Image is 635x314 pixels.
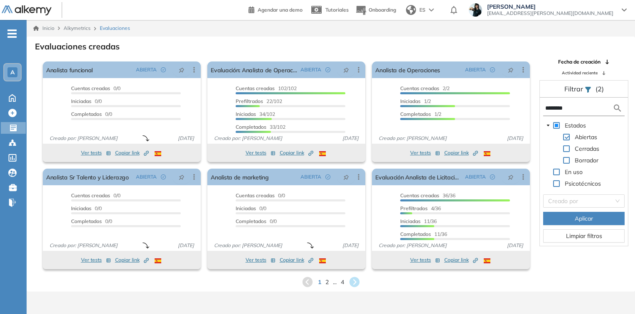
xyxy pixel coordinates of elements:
span: 0/0 [236,218,277,224]
span: Filtrar [564,85,585,93]
span: 4/36 [400,205,441,211]
span: Agendar una demo [258,7,303,13]
span: Copiar link [444,256,478,264]
span: Completados [71,111,102,117]
span: pushpin [508,174,514,180]
span: En uso [563,167,584,177]
span: [DATE] [339,242,362,249]
span: Copiar link [444,149,478,157]
span: Abiertas [573,132,599,142]
span: Estados [563,120,588,130]
span: check-circle [161,174,166,179]
span: 0/0 [236,192,285,199]
span: ... [333,278,337,287]
span: 33/102 [236,124,286,130]
button: Ver tests [246,148,276,158]
span: Fecha de creación [558,58,601,66]
span: Copiar link [280,149,313,157]
span: Creado por: [PERSON_NAME] [46,242,121,249]
button: pushpin [502,170,520,184]
span: 2/2 [400,85,450,91]
span: pushpin [343,174,349,180]
span: Psicotécnicos [563,179,603,189]
span: 102/102 [236,85,297,91]
span: Cerradas [575,145,599,152]
span: (2) [596,84,604,94]
span: check-circle [325,67,330,72]
a: Agendar una demo [249,4,303,14]
a: Analista de marketing [211,169,268,185]
span: ABIERTA [465,173,486,181]
span: Cerradas [573,144,601,154]
span: Cuentas creadas [400,85,439,91]
button: Ver tests [410,255,440,265]
span: Cuentas creadas [71,192,110,199]
span: Copiar link [280,256,313,264]
span: ABIERTA [300,66,321,74]
span: 4 [341,278,344,287]
span: [EMAIL_ADDRESS][PERSON_NAME][DOMAIN_NAME] [487,10,613,17]
span: Iniciadas [71,205,91,211]
a: Evaluación Analista de Licitaciones [375,169,462,185]
span: [DATE] [175,242,197,249]
span: 1/2 [400,111,441,117]
span: Completados [71,218,102,224]
a: Analista Sr Talento y Liderazgo [46,169,129,185]
a: Analista funcional [46,61,93,78]
span: 11/36 [400,231,447,237]
button: pushpin [337,63,355,76]
span: pushpin [179,174,185,180]
span: pushpin [508,66,514,73]
span: Onboarding [369,7,396,13]
span: Alkymetrics [64,25,91,31]
span: Completados [400,111,431,117]
button: Copiar link [444,148,478,158]
span: Estados [565,122,586,129]
span: ABIERTA [300,173,321,181]
button: Ver tests [246,255,276,265]
span: ES [419,6,426,14]
span: Limpiar filtros [566,231,602,240]
button: Copiar link [115,255,149,265]
img: ESP [319,151,326,156]
span: caret-down [546,123,550,128]
a: Inicio [33,25,54,32]
img: ESP [484,258,490,263]
span: [PERSON_NAME] [487,3,613,10]
span: check-circle [490,174,495,179]
a: Evaluación: Analista de Operaciones [211,61,297,78]
span: Evaluaciones [100,25,130,32]
span: 0/0 [71,205,102,211]
span: 0/0 [71,98,102,104]
span: check-circle [490,67,495,72]
span: check-circle [325,174,330,179]
button: pushpin [172,170,191,184]
span: Iniciadas [236,111,256,117]
span: check-circle [161,67,166,72]
span: 36/36 [400,192,455,199]
button: Copiar link [280,148,313,158]
span: 0/0 [71,85,121,91]
span: [DATE] [504,135,527,142]
img: ESP [155,151,161,156]
button: Ver tests [81,255,111,265]
span: 0/0 [71,192,121,199]
span: 34/102 [236,111,275,117]
img: arrow [429,8,434,12]
span: Aplicar [575,214,593,223]
a: Analista de Operaciones [375,61,440,78]
span: Creado por: [PERSON_NAME] [211,242,286,249]
span: Iniciadas [400,98,421,104]
button: pushpin [502,63,520,76]
span: Cuentas creadas [236,85,275,91]
span: 2 [325,278,329,287]
span: Borrador [573,155,600,165]
button: Onboarding [355,1,396,19]
button: Copiar link [444,255,478,265]
h3: Evaluaciones creadas [35,42,120,52]
span: Creado por: [PERSON_NAME] [211,135,286,142]
button: Aplicar [543,212,625,225]
button: Copiar link [115,148,149,158]
span: Abiertas [575,133,597,141]
span: Actividad reciente [562,70,598,76]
